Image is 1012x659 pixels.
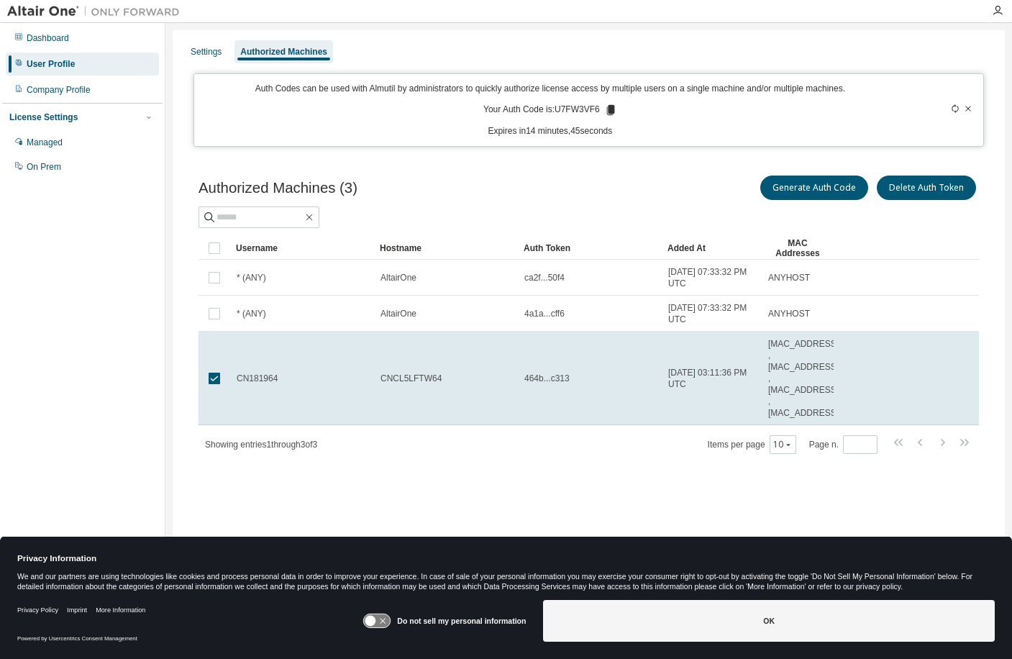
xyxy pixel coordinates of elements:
span: AltairOne [380,308,416,319]
span: [DATE] 07:33:32 PM UTC [668,266,755,289]
button: Delete Auth Token [877,176,976,200]
div: Settings [191,46,222,58]
span: [MAC_ADDRESS] , [MAC_ADDRESS] , [MAC_ADDRESS] , [MAC_ADDRESS] [768,338,839,419]
span: Page n. [809,435,877,454]
span: ANYHOST [768,308,810,319]
p: Auth Codes can be used with Almutil by administrators to quickly authorize license access by mult... [203,83,898,95]
span: AltairOne [380,272,416,283]
div: Managed [27,137,63,148]
span: CNCL5LFTW64 [380,373,442,384]
p: Expires in 14 minutes, 45 seconds [203,125,898,137]
div: Username [236,237,368,260]
div: Added At [667,237,756,260]
span: [DATE] 03:11:36 PM UTC [668,367,755,390]
span: [DATE] 07:33:32 PM UTC [668,302,755,325]
span: * (ANY) [237,272,266,283]
div: Hostname [380,237,512,260]
p: Your Auth Code is: U7FW3VF6 [483,104,617,117]
div: On Prem [27,161,61,173]
span: * (ANY) [237,308,266,319]
button: 10 [773,439,793,450]
div: Dashboard [27,32,69,44]
span: Authorized Machines (3) [199,180,357,196]
div: Company Profile [27,84,91,96]
span: 4a1a...cff6 [524,308,565,319]
div: Auth Token [524,237,656,260]
span: Items per page [708,435,796,454]
span: 464b...c313 [524,373,570,384]
span: ANYHOST [768,272,810,283]
div: MAC Addresses [767,237,828,260]
button: Generate Auth Code [760,176,868,200]
div: License Settings [9,112,78,123]
div: Authorized Machines [240,46,327,58]
img: Altair One [7,4,187,19]
span: CN181964 [237,373,278,384]
div: User Profile [27,58,75,70]
span: Showing entries 1 through 3 of 3 [205,440,317,450]
span: ca2f...50f4 [524,272,565,283]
